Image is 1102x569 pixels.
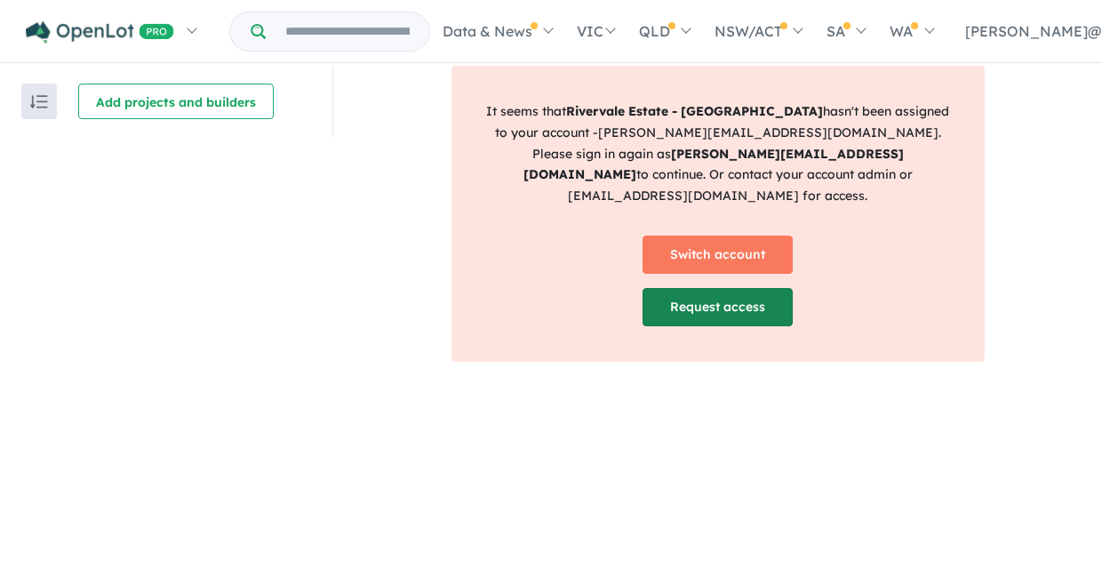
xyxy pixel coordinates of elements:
img: Openlot PRO Logo White [26,21,174,44]
input: Try estate name, suburb, builder or developer [269,12,426,51]
a: Switch account [643,236,793,274]
strong: Rivervale Estate - [GEOGRAPHIC_DATA] [566,103,823,119]
button: Add projects and builders [78,84,274,119]
img: sort.svg [30,95,48,108]
p: It seems that hasn't been assigned to your account - [PERSON_NAME][EMAIL_ADDRESS][DOMAIN_NAME] . ... [482,101,954,207]
strong: [PERSON_NAME][EMAIL_ADDRESS][DOMAIN_NAME] [523,146,904,183]
a: Request access [643,288,793,326]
